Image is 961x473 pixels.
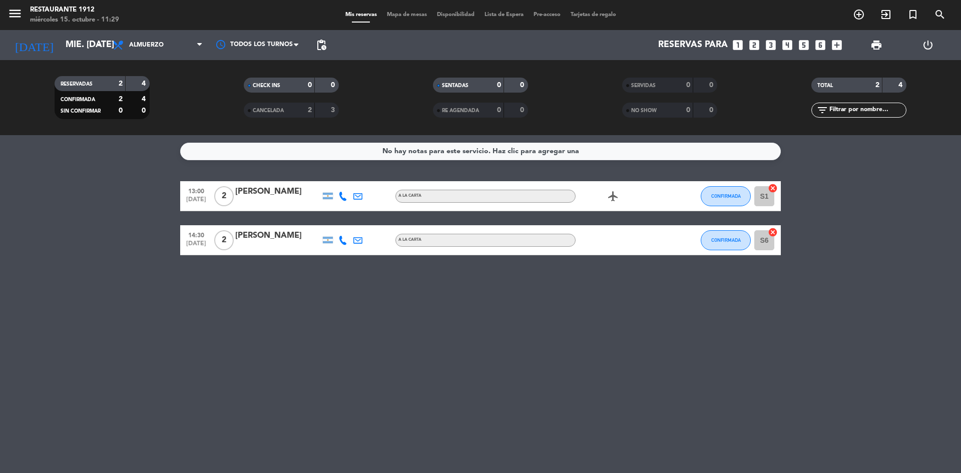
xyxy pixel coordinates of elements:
[853,9,865,21] i: add_circle_outline
[398,194,421,198] span: A LA CARTA
[184,229,209,240] span: 14:30
[607,190,619,202] i: airplanemode_active
[764,39,777,52] i: looks_3
[235,185,320,198] div: [PERSON_NAME]
[308,82,312,89] strong: 0
[8,34,61,56] i: [DATE]
[214,186,234,206] span: 2
[119,80,123,87] strong: 2
[253,108,284,113] span: CANCELADA
[129,42,164,49] span: Almuerzo
[340,12,382,18] span: Mis reservas
[898,82,904,89] strong: 4
[479,12,529,18] span: Lista de Espera
[308,107,312,114] strong: 2
[442,108,479,113] span: RE AGENDADA
[658,40,728,50] span: Reservas para
[382,12,432,18] span: Mapa de mesas
[442,83,468,88] span: SENTADAS
[61,82,93,87] span: RESERVADAS
[566,12,621,18] span: Tarjetas de regalo
[235,229,320,242] div: [PERSON_NAME]
[830,39,843,52] i: add_box
[907,9,919,21] i: turned_in_not
[529,12,566,18] span: Pre-acceso
[8,6,23,21] i: menu
[875,82,879,89] strong: 2
[184,240,209,252] span: [DATE]
[731,39,744,52] i: looks_one
[142,107,148,114] strong: 0
[922,39,934,51] i: power_settings_new
[331,82,337,89] strong: 0
[497,107,501,114] strong: 0
[711,237,741,243] span: CONFIRMADA
[30,5,119,15] div: Restaurante 1912
[520,107,526,114] strong: 0
[631,83,656,88] span: SERVIDAS
[631,108,657,113] span: NO SHOW
[902,30,953,60] div: LOG OUT
[93,39,105,51] i: arrow_drop_down
[686,107,690,114] strong: 0
[817,83,833,88] span: TOTAL
[934,9,946,21] i: search
[119,96,123,103] strong: 2
[119,107,123,114] strong: 0
[711,193,741,199] span: CONFIRMADA
[253,83,280,88] span: CHECK INS
[382,146,579,157] div: No hay notas para este servicio. Haz clic para agregar una
[880,9,892,21] i: exit_to_app
[142,80,148,87] strong: 4
[432,12,479,18] span: Disponibilidad
[30,15,119,25] div: miércoles 15. octubre - 11:29
[748,39,761,52] i: looks_two
[61,109,101,114] span: SIN CONFIRMAR
[797,39,810,52] i: looks_5
[768,183,778,193] i: cancel
[828,105,906,116] input: Filtrar por nombre...
[816,104,828,116] i: filter_list
[61,97,95,102] span: CONFIRMADA
[709,107,715,114] strong: 0
[398,238,421,242] span: A LA CARTA
[8,6,23,25] button: menu
[184,196,209,208] span: [DATE]
[701,186,751,206] button: CONFIRMADA
[870,39,882,51] span: print
[768,227,778,237] i: cancel
[315,39,327,51] span: pending_actions
[686,82,690,89] strong: 0
[701,230,751,250] button: CONFIRMADA
[497,82,501,89] strong: 0
[184,185,209,196] span: 13:00
[814,39,827,52] i: looks_6
[214,230,234,250] span: 2
[781,39,794,52] i: looks_4
[520,82,526,89] strong: 0
[331,107,337,114] strong: 3
[142,96,148,103] strong: 4
[709,82,715,89] strong: 0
